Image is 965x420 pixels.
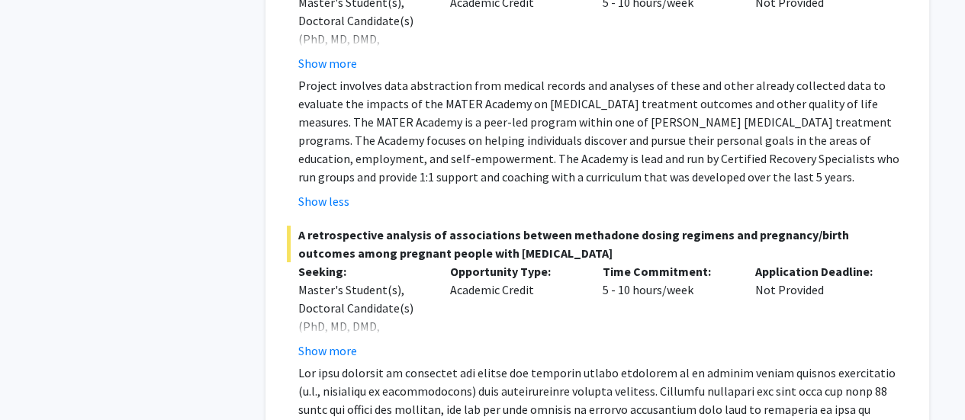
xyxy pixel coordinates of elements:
span: A retrospective analysis of associations between methadone dosing regimens and pregnancy/birth ou... [287,226,908,262]
p: Opportunity Type: [450,262,580,281]
button: Show more [298,341,357,360]
button: Show less [298,192,349,210]
p: Application Deadline: [755,262,885,281]
div: Master's Student(s), Doctoral Candidate(s) (PhD, MD, DMD, PharmD, etc.) [298,281,428,354]
p: Time Commitment: [603,262,732,281]
div: Academic Credit [439,262,591,360]
div: Not Provided [744,262,896,360]
p: Project involves data abstraction from medical records and analyses of these and other already co... [298,76,908,186]
button: Show more [298,54,357,72]
div: 5 - 10 hours/week [591,262,744,360]
p: Seeking: [298,262,428,281]
iframe: Chat [11,351,65,409]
